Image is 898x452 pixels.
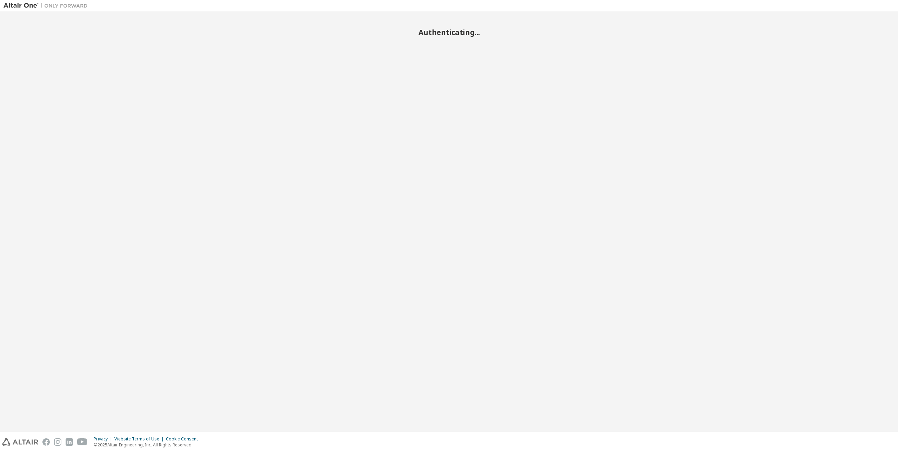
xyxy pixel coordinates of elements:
div: Privacy [94,436,114,442]
p: © 2025 Altair Engineering, Inc. All Rights Reserved. [94,442,202,448]
img: linkedin.svg [66,438,73,446]
div: Website Terms of Use [114,436,166,442]
div: Cookie Consent [166,436,202,442]
img: Altair One [4,2,91,9]
img: youtube.svg [77,438,87,446]
h2: Authenticating... [4,28,894,37]
img: altair_logo.svg [2,438,38,446]
img: facebook.svg [42,438,50,446]
img: instagram.svg [54,438,61,446]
